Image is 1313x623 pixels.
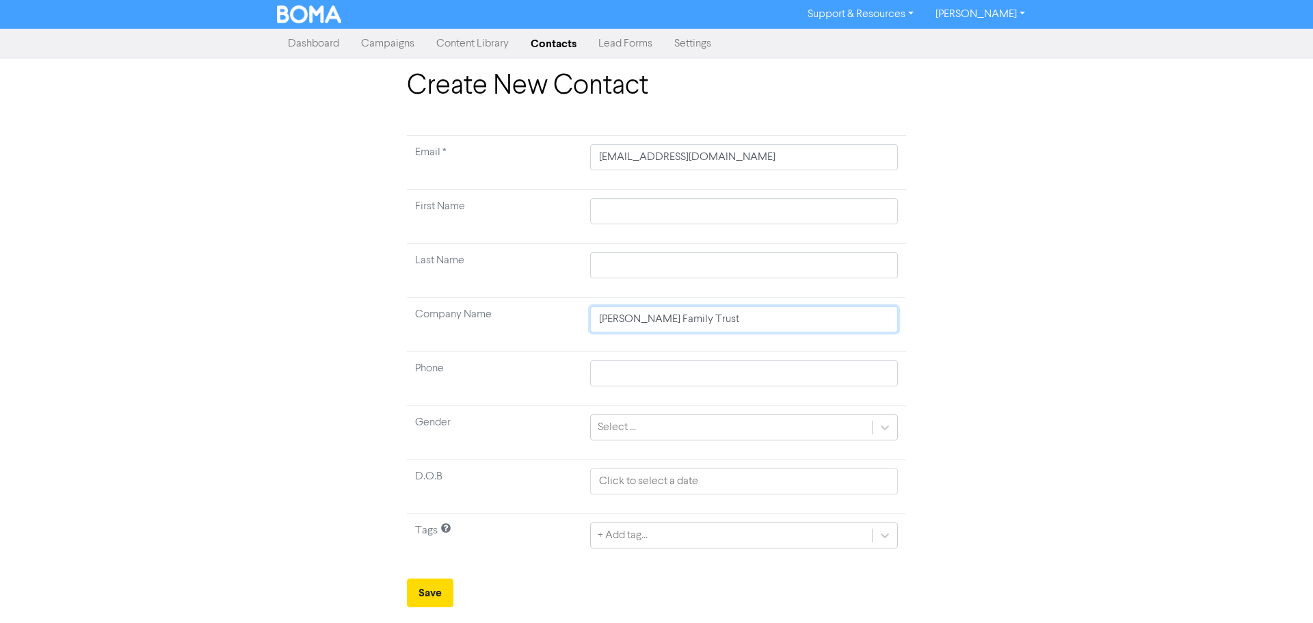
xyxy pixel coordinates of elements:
div: + Add tag... [598,527,648,544]
input: Click to select a date [590,468,898,494]
button: Save [407,579,453,607]
div: Select ... [598,419,636,436]
td: D.O.B [407,460,582,514]
a: [PERSON_NAME] [925,3,1036,25]
a: Settings [663,30,722,57]
td: Company Name [407,298,582,352]
td: Phone [407,352,582,406]
td: Gender [407,406,582,460]
td: Required [407,136,582,190]
h1: Create New Contact [407,70,906,103]
iframe: Chat Widget [1141,475,1313,623]
img: BOMA Logo [277,5,341,23]
a: Campaigns [350,30,425,57]
a: Support & Resources [797,3,925,25]
a: Dashboard [277,30,350,57]
a: Contacts [520,30,587,57]
td: First Name [407,190,582,244]
td: Last Name [407,244,582,298]
td: Tags [407,514,582,568]
a: Lead Forms [587,30,663,57]
a: Content Library [425,30,520,57]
